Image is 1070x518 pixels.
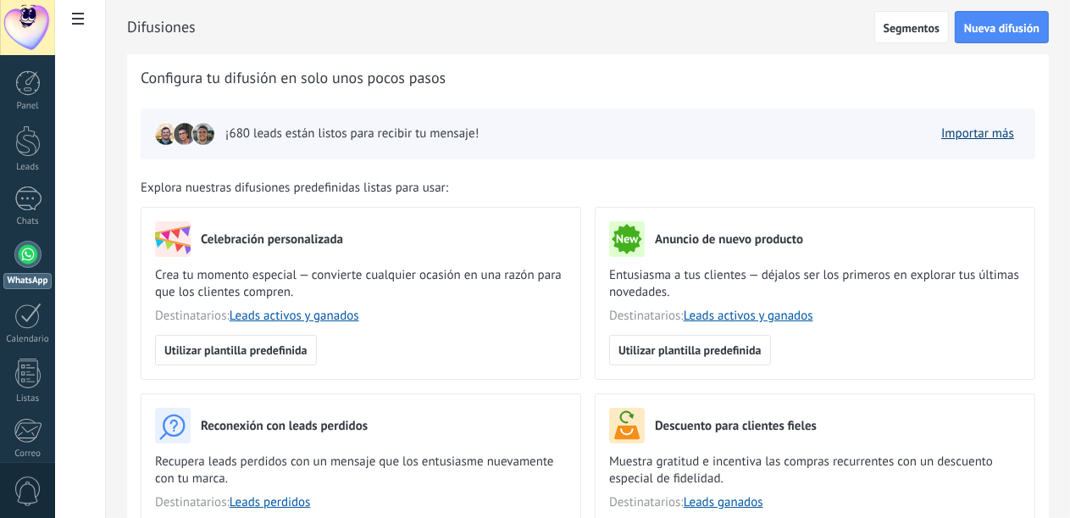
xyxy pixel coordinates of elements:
h3: Anuncio de nuevo producto [655,231,803,248]
a: Leads activos y ganados [684,308,813,324]
h2: Difusiones [127,10,874,44]
span: Muestra gratitud e incentiva las compras recurrentes con un descuento especial de fidelidad. [609,454,1021,487]
img: leadIcon [154,122,178,146]
h3: Celebración personalizada [201,231,343,248]
span: Crea tu momento especial — convierte cualquier ocasión en una razón para que los clientes compren. [155,267,567,301]
button: Utilizar plantilla predefinida [155,335,317,365]
a: Leads ganados [684,494,763,510]
span: Destinatarios: [155,494,567,511]
img: leadIcon [191,122,215,146]
button: Utilizar plantilla predefinida [609,335,771,365]
span: Destinatarios: [609,494,1021,511]
span: Recupera leads perdidos con un mensaje que los entusiasme nuevamente con tu marca. [155,454,567,487]
div: Chats [3,216,53,227]
span: Segmentos [884,22,940,34]
span: Destinatarios: [609,308,1021,325]
span: Utilizar plantilla predefinida [618,344,762,356]
button: Nueva difusión [955,11,1049,43]
span: Explora nuestras difusiones predefinidas listas para usar: [141,180,448,197]
span: Nueva difusión [964,22,1040,34]
h3: Reconexión con leads perdidos [201,418,368,434]
h3: Descuento para clientes fieles [655,418,817,434]
span: Utilizar plantilla predefinida [164,344,308,356]
div: Panel [3,101,53,112]
a: Leads perdidos [230,494,311,510]
div: Listas [3,393,53,404]
a: Leads activos y ganados [230,308,359,324]
span: ¡680 leads están listos para recibir tu mensaje! [225,125,479,142]
a: Importar más [941,125,1014,142]
img: leadIcon [173,122,197,146]
button: Importar más [934,121,1022,147]
button: Segmentos [874,11,949,43]
span: Entusiasma a tus clientes — déjalos ser los primeros en explorar tus últimas novedades. [609,267,1021,301]
span: Destinatarios: [155,308,567,325]
div: WhatsApp [3,273,52,289]
div: Calendario [3,334,53,345]
div: Leads [3,162,53,173]
div: Correo [3,448,53,460]
span: Configura tu difusión en solo unos pocos pasos [141,68,446,88]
